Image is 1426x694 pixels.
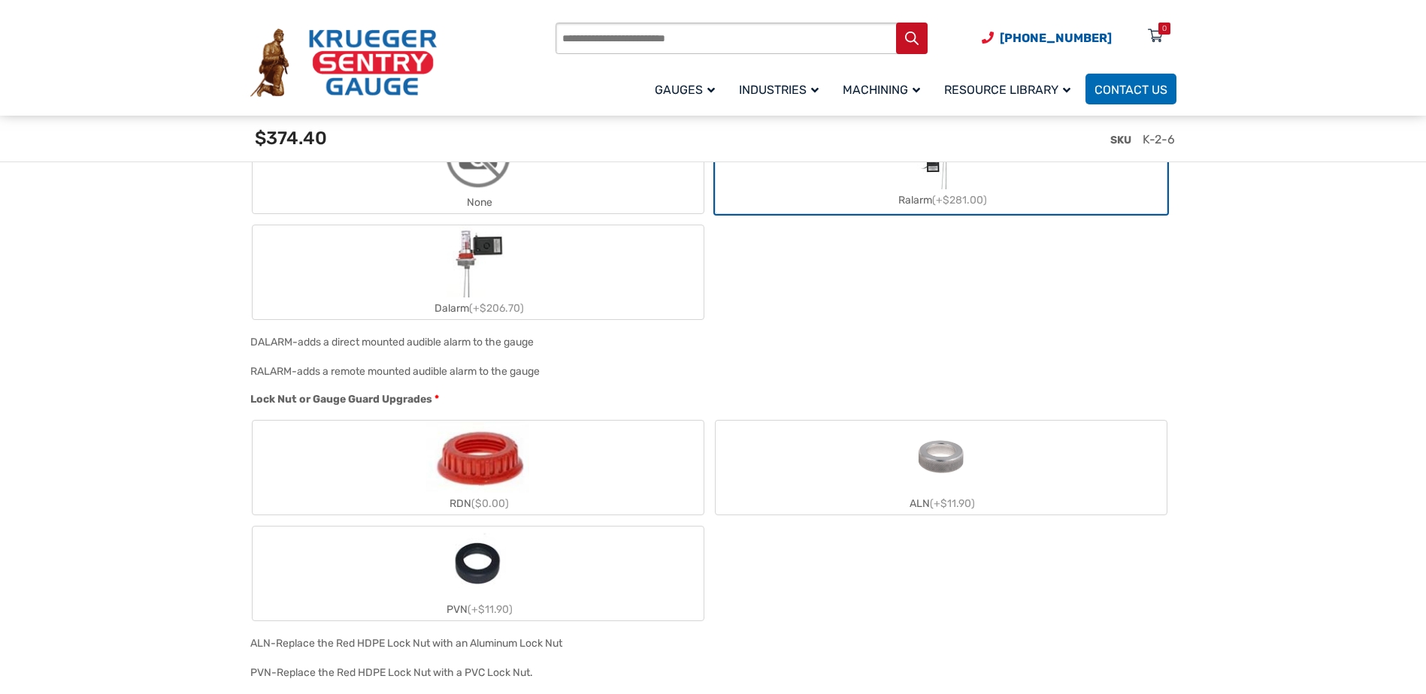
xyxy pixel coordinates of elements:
span: Industries [739,83,819,97]
span: [PHONE_NUMBER] [1000,31,1112,45]
span: K-2-6 [1143,132,1175,146]
span: Lock Nut or Gauge Guard Upgrades [250,393,432,406]
label: PVN [253,527,704,620]
span: Gauges [655,83,715,97]
a: Phone Number (920) 434-8860 [982,29,1112,47]
span: ALN- [250,637,276,650]
div: None [253,192,704,213]
div: Replace the Red HDPE Lock Nut with an Aluminum Lock Nut [276,637,562,650]
span: Resource Library [944,83,1070,97]
a: Gauges [646,71,730,107]
div: Ralarm [716,189,1167,211]
span: (+$11.90) [930,497,975,510]
span: (+$206.70) [469,302,524,315]
a: Industries [730,71,834,107]
div: 0 [1162,23,1167,35]
div: Dalarm [253,297,704,319]
label: RDN [253,421,704,514]
span: DALARM- [250,336,298,349]
img: Krueger Sentry Gauge [250,29,437,98]
abbr: required [434,391,439,407]
div: adds a remote mounted audible alarm to the gauge [297,365,540,378]
a: Resource Library [935,71,1085,107]
img: ALN [905,421,977,493]
span: ($0.00) [471,497,509,510]
a: Machining [834,71,935,107]
div: adds a direct mounted audible alarm to the gauge [298,336,534,349]
a: Contact Us [1085,74,1176,104]
label: ALN [716,421,1167,514]
span: Machining [843,83,920,97]
div: RDN [253,493,704,514]
span: RALARM- [250,365,297,378]
span: PVN- [250,666,277,679]
span: SKU [1110,134,1131,146]
label: Dalarm [253,225,704,319]
span: (+$281.00) [932,194,987,207]
span: Contact Us [1094,83,1167,97]
span: (+$11.90) [468,603,513,616]
div: ALN [716,493,1167,514]
div: PVN [253,599,704,620]
div: Replace the Red HDPE Lock Nut with a PVC Lock Nut. [277,666,533,679]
